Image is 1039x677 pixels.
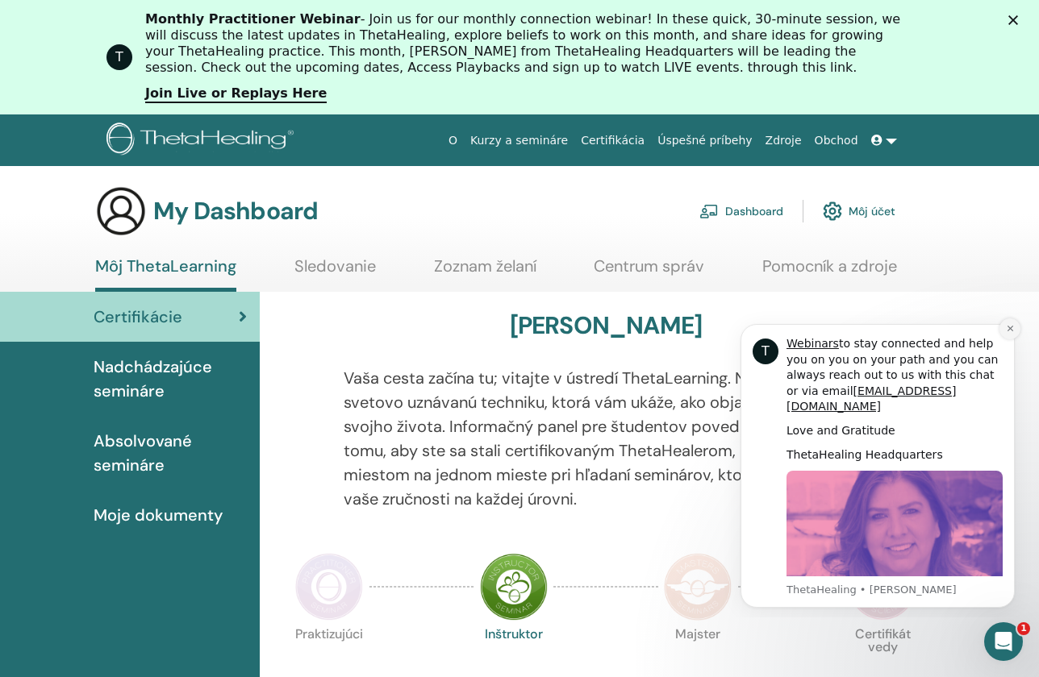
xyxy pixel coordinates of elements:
[295,553,363,621] img: Practitioner
[106,44,132,70] div: Profile image for ThetaHealing
[70,273,286,288] p: Message from ThetaHealing, sent Právě teď
[434,256,536,288] a: Zoznam želaní
[651,126,758,156] a: Úspešné príbehy
[344,366,868,511] p: Vaša cesta začína tu; vitajte v ústredí ThetaLearning. Naučte sa svetovo uznávanú techniku, ktorá...
[823,197,842,225] img: cog.svg
[95,185,147,237] img: generic-user-icon.jpg
[1008,15,1024,24] div: Zavřít
[823,193,895,229] a: Môj účet
[70,75,240,104] a: [EMAIL_ADDRESS][DOMAIN_NAME]
[94,305,182,329] span: Certifikácie
[145,11,361,27] b: Monthly Practitioner Webinar
[145,85,327,103] a: Join Live or Replays Here
[480,553,548,621] img: Instructor
[759,126,808,156] a: Zdroje
[510,311,703,340] h3: [PERSON_NAME]
[464,126,574,156] a: Kurzy a semináre
[664,553,732,621] img: Master
[442,126,464,156] a: O
[574,126,651,156] a: Certifikácia
[808,126,865,156] a: Obchod
[70,138,286,154] div: ThetaHealing Headquarters
[762,256,897,288] a: Pomocník a zdroje
[1017,622,1030,635] span: 1
[94,355,247,403] span: Nadchádzajúce semináre
[94,503,223,527] span: Moje dokumenty
[716,309,1039,617] iframe: Intercom notifications zpráva
[984,622,1023,661] iframe: Intercom live chat
[699,204,719,218] img: chalkboard-teacher.svg
[153,197,318,226] h3: My Dashboard
[283,9,304,30] button: Dismiss notification
[106,123,299,159] img: logo.png
[70,114,286,130] div: Love and Gratitude
[294,256,376,288] a: Sledovanie
[94,429,247,477] span: Absolvované semináre
[145,11,907,76] div: - Join us for our monthly connection webinar! In these quick, 30-minute session, we will discuss ...
[699,193,783,229] a: Dashboard
[95,256,236,292] a: Môj ThetaLearning
[594,256,704,288] a: Centrum správ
